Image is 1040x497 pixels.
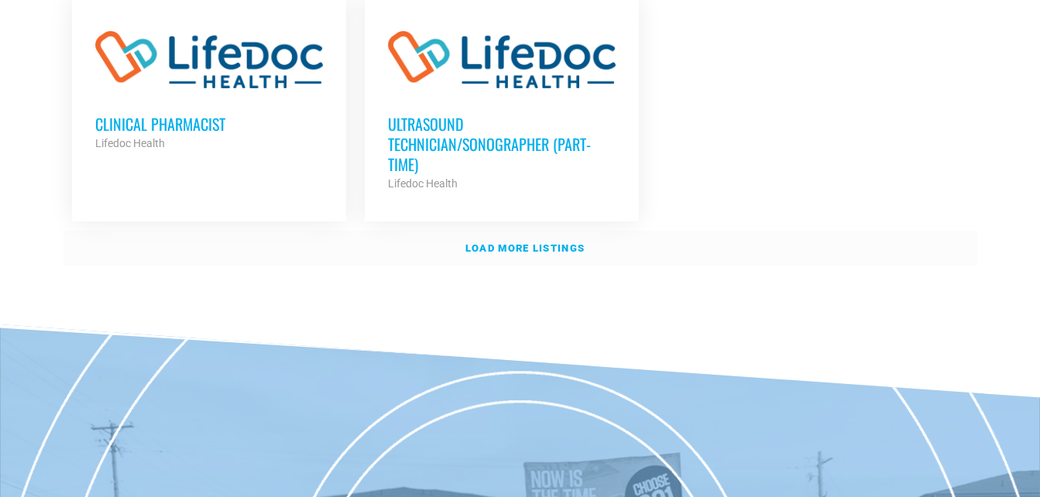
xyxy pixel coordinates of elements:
[388,177,458,190] strong: Lifedoc Health
[95,137,165,149] strong: Lifedoc Health
[388,114,616,174] h3: Ultrasound Technician/Sonographer (Part-Time)
[95,114,323,134] h3: Clinical Pharmacist
[63,231,977,266] a: Load more listings
[465,242,585,254] strong: Load more listings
